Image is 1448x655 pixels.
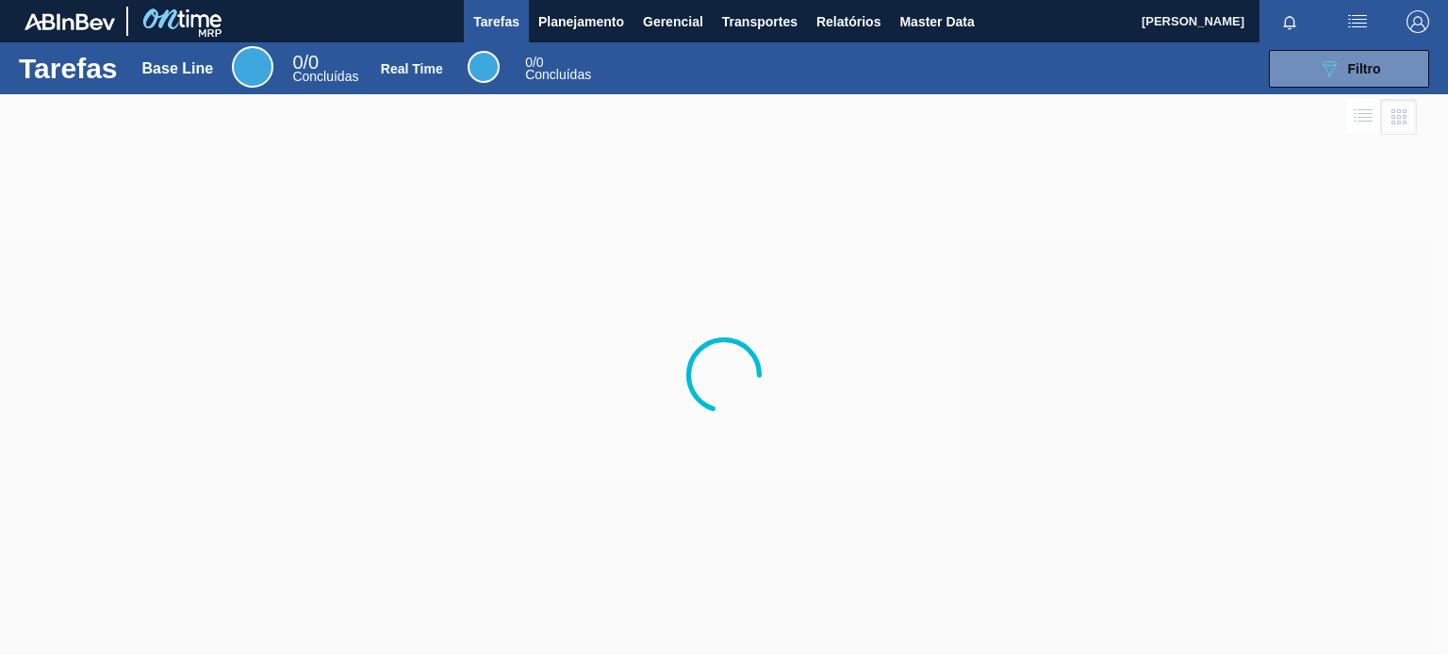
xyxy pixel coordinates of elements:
[525,57,591,81] div: Real Time
[1269,50,1429,88] button: Filtro
[381,61,443,76] div: Real Time
[468,51,500,83] div: Real Time
[1348,61,1381,76] span: Filtro
[643,10,703,33] span: Gerencial
[538,10,624,33] span: Planejamento
[19,57,118,79] h1: Tarefas
[899,10,974,33] span: Master Data
[1259,8,1320,35] button: Notificações
[525,55,533,70] span: 0
[1407,10,1429,33] img: Logout
[292,52,303,73] span: 0
[292,69,358,84] span: Concluídas
[142,60,214,77] div: Base Line
[292,55,358,83] div: Base Line
[816,10,880,33] span: Relatórios
[722,10,798,33] span: Transportes
[232,46,273,88] div: Base Line
[292,52,319,73] span: / 0
[473,10,519,33] span: Tarefas
[525,55,543,70] span: / 0
[1346,10,1369,33] img: userActions
[525,67,591,82] span: Concluídas
[25,13,115,30] img: TNhmsLtSVTkK8tSr43FrP2fwEKptu5GPRR3wAAAABJRU5ErkJggg==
